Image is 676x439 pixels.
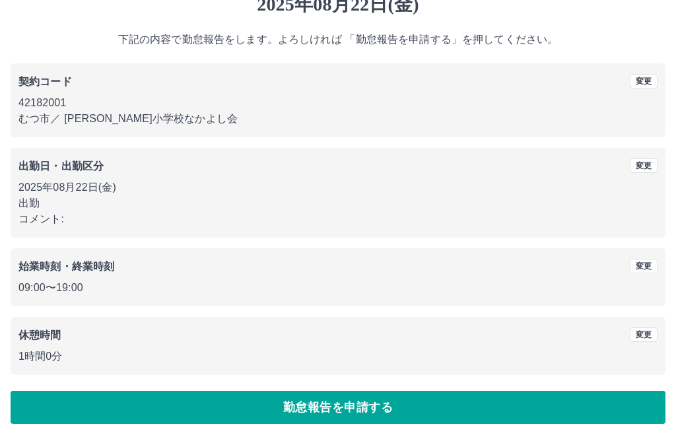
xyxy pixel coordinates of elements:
p: コメント: [18,211,658,227]
p: 下記の内容で勤怠報告をします。よろしければ 「勤怠報告を申請する」を押してください。 [11,32,665,48]
b: 出勤日・出勤区分 [18,160,104,172]
button: 変更 [630,259,658,273]
p: 出勤 [18,195,658,211]
button: 変更 [630,158,658,173]
b: 休憩時間 [18,329,61,341]
b: 始業時刻・終業時刻 [18,261,114,272]
button: 変更 [630,327,658,342]
b: 契約コード [18,76,72,87]
p: 09:00 〜 19:00 [18,280,658,296]
button: 勤怠報告を申請する [11,391,665,424]
p: 1時間0分 [18,349,658,364]
p: 2025年08月22日(金) [18,180,658,195]
p: 42182001 [18,95,658,111]
p: むつ市 ／ [PERSON_NAME]小学校なかよし会 [18,111,658,127]
button: 変更 [630,74,658,88]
